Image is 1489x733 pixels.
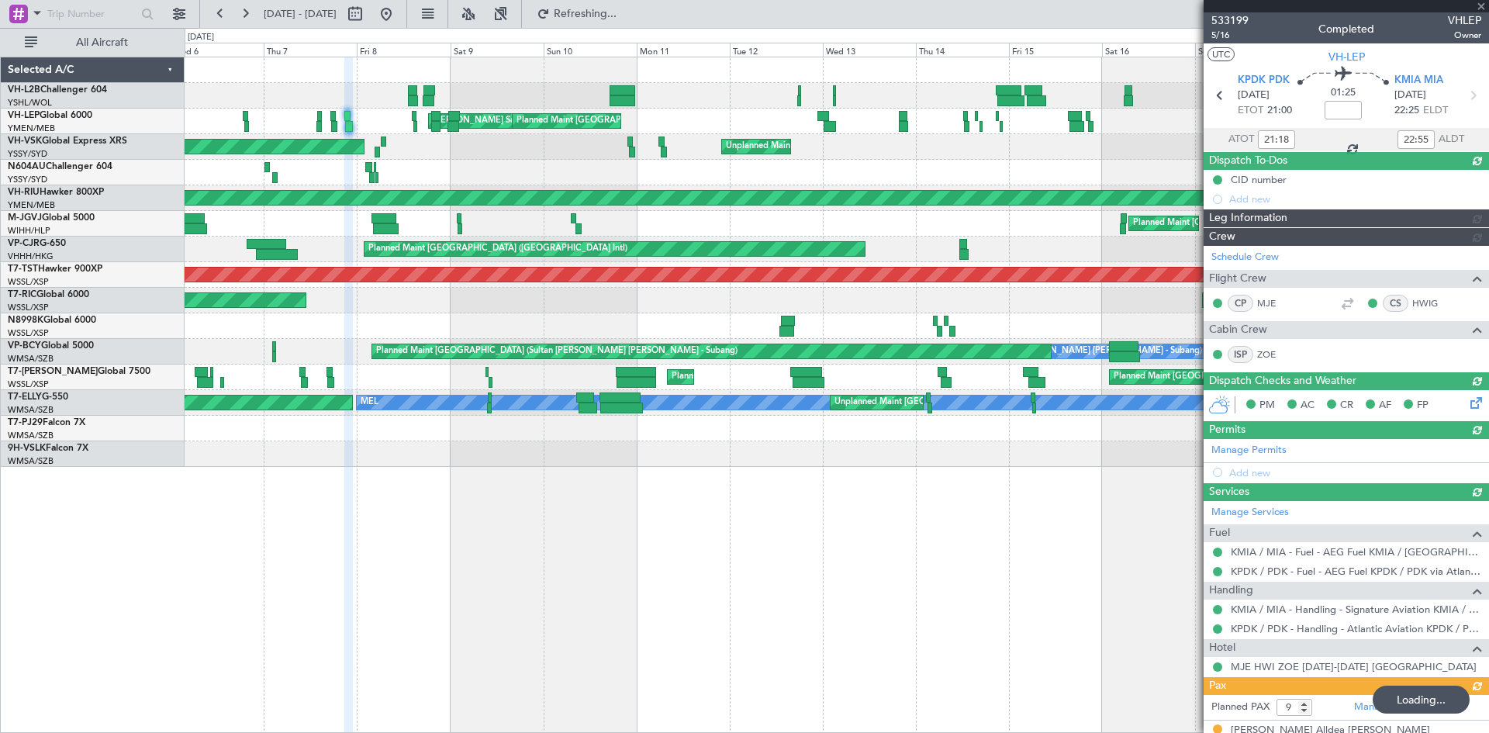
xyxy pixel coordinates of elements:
a: WSSL/XSP [8,302,49,313]
div: Sat 9 [451,43,544,57]
div: Sun 10 [544,43,637,57]
a: WMSA/SZB [8,404,54,416]
span: KPDK PDK [1238,73,1290,88]
a: WMSA/SZB [8,455,54,467]
div: Planned Maint [GEOGRAPHIC_DATA] ([GEOGRAPHIC_DATA] International) [516,109,813,133]
a: VH-VSKGlobal Express XRS [8,137,127,146]
span: ATOT [1228,132,1254,147]
span: [DATE] - [DATE] [264,7,337,21]
a: N8998KGlobal 6000 [8,316,96,325]
div: Wed 6 [171,43,264,57]
div: Thu 14 [916,43,1009,57]
a: WSSL/XSP [8,379,49,390]
div: Tue 12 [730,43,823,57]
span: T7-TST [8,265,38,274]
div: Planned Maint [GEOGRAPHIC_DATA] ([GEOGRAPHIC_DATA]) [672,365,916,389]
a: N604AUChallenger 604 [8,162,112,171]
a: VHHH/HKG [8,251,54,262]
span: 9H-VSLK [8,444,46,453]
div: Thu 7 [264,43,357,57]
span: VH-L2B [8,85,40,95]
a: M-JGVJGlobal 5000 [8,213,95,223]
span: VH-LEP [1328,49,1365,65]
a: VP-CJRG-650 [8,239,66,248]
span: VH-RIU [8,188,40,197]
a: VH-LEPGlobal 6000 [8,111,92,120]
input: Trip Number [47,2,136,26]
span: VP-CJR [8,239,40,248]
a: YMEN/MEB [8,123,55,134]
div: MEL [361,391,378,414]
a: VP-BCYGlobal 5000 [8,341,94,351]
button: All Aircraft [17,30,168,55]
a: T7-RICGlobal 6000 [8,290,89,299]
span: ETOT [1238,103,1263,119]
span: 5/16 [1211,29,1249,42]
div: Mon 11 [637,43,730,57]
span: 533199 [1211,12,1249,29]
button: Refreshing... [530,2,623,26]
div: Fri 8 [357,43,450,57]
div: Loading... [1373,686,1470,714]
a: WSSL/XSP [8,327,49,339]
div: Fri 15 [1009,43,1102,57]
div: Planned Maint [GEOGRAPHIC_DATA] (Seletar) [1114,365,1296,389]
span: 21:00 [1267,103,1292,119]
a: WSSL/XSP [8,276,49,288]
button: UTC [1207,47,1235,61]
a: VH-L2BChallenger 604 [8,85,107,95]
a: T7-[PERSON_NAME]Global 7500 [8,367,150,376]
div: Planned Maint [GEOGRAPHIC_DATA] ([GEOGRAPHIC_DATA] Intl) [368,237,627,261]
a: VH-RIUHawker 800XP [8,188,104,197]
span: N8998K [8,316,43,325]
div: Planned Maint [GEOGRAPHIC_DATA] (Sultan [PERSON_NAME] [PERSON_NAME] - Subang) [376,340,738,363]
div: Planned Maint [GEOGRAPHIC_DATA] (Seletar) [1133,212,1315,235]
a: YSSY/SYD [8,174,47,185]
a: WIHH/HLP [8,225,50,237]
span: [DATE] [1394,88,1426,103]
span: N604AU [8,162,46,171]
span: VHLEP [1448,12,1481,29]
a: T7-TSTHawker 900XP [8,265,102,274]
span: T7-RIC [8,290,36,299]
div: [DATE] [188,31,214,44]
span: T7-ELLY [8,392,42,402]
a: YSHL/WOL [8,97,52,109]
span: Owner [1448,29,1481,42]
a: T7-ELLYG-550 [8,392,68,402]
div: Unplanned Maint Sydney ([PERSON_NAME] Intl) [726,135,917,158]
div: Unplanned Maint [GEOGRAPHIC_DATA] (Sultan [PERSON_NAME] [PERSON_NAME] - Subang) [834,391,1207,414]
a: WMSA/SZB [8,430,54,441]
span: KMIA MIA [1394,73,1443,88]
span: M-JGVJ [8,213,42,223]
span: 01:25 [1331,85,1356,101]
span: Refreshing... [553,9,618,19]
div: Sat 16 [1102,43,1195,57]
span: 22:25 [1394,103,1419,119]
a: YSSY/SYD [8,148,47,160]
span: ELDT [1423,103,1448,119]
a: YMEN/MEB [8,199,55,211]
span: T7-PJ29 [8,418,43,427]
div: Wed 13 [823,43,916,57]
a: 9H-VSLKFalcon 7X [8,444,88,453]
a: WMSA/SZB [8,353,54,365]
span: VH-VSK [8,137,42,146]
div: Sun 17 [1195,43,1288,57]
span: [DATE] [1238,88,1270,103]
a: T7-PJ29Falcon 7X [8,418,85,427]
span: All Aircraft [40,37,164,48]
span: VH-LEP [8,111,40,120]
span: T7-[PERSON_NAME] [8,367,98,376]
div: Completed [1318,21,1374,37]
span: VP-BCY [8,341,41,351]
span: ALDT [1439,132,1464,147]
